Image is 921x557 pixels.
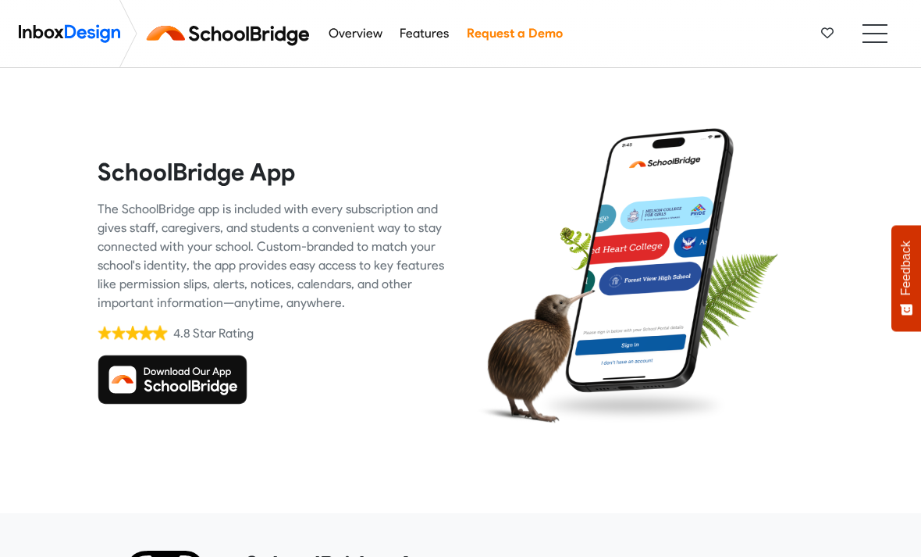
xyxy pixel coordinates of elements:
div: The SchoolBridge app is included with every subscription and gives staff, caregivers, and student... [98,200,449,312]
div: 4.8 Star Rating [173,325,254,342]
img: Download SchoolBridge App [98,355,247,405]
a: Request a Demo [462,18,567,49]
a: Features [396,18,453,49]
img: schoolbridge logo [144,15,319,52]
a: Overview [324,18,386,49]
heading: SchoolBridge App [98,158,449,187]
img: shadow.png [535,384,730,427]
img: kiwi_bird.png [472,277,596,433]
button: Feedback - Show survey [891,225,921,331]
span: Feedback [899,241,913,295]
img: phone.png [557,127,741,393]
